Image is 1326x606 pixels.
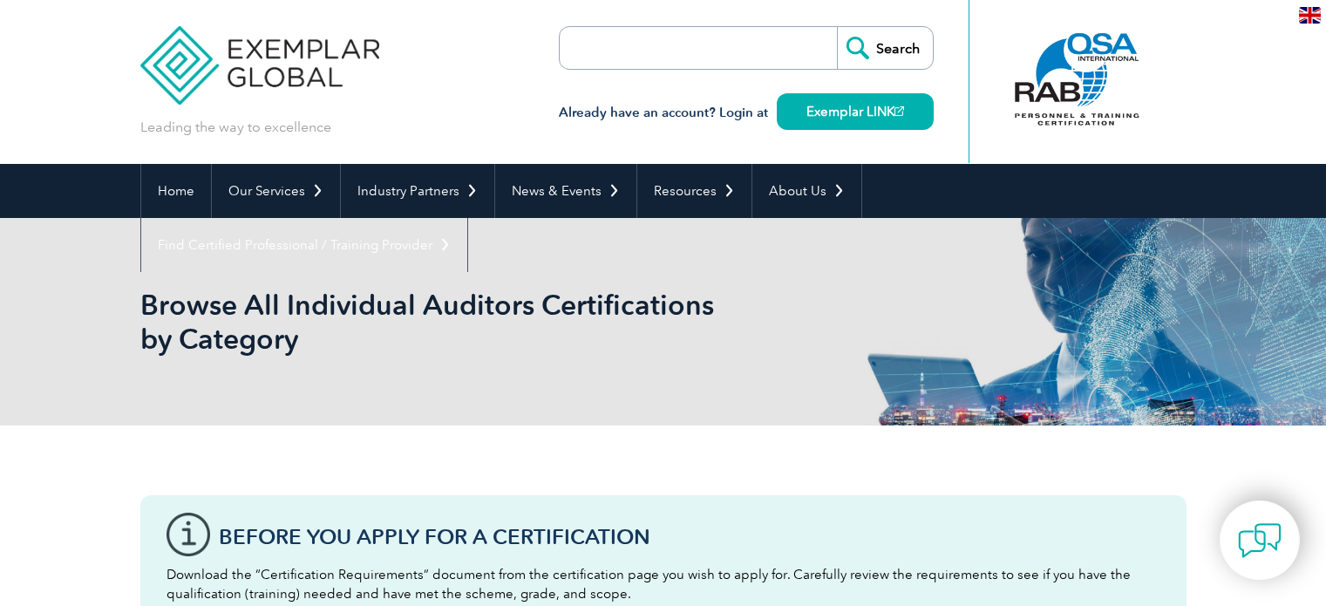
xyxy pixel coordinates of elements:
[140,288,810,356] h1: Browse All Individual Auditors Certifications by Category
[837,27,933,69] input: Search
[1238,519,1282,562] img: contact-chat.png
[637,164,751,218] a: Resources
[752,164,861,218] a: About Us
[559,102,934,124] h3: Already have an account? Login at
[212,164,340,218] a: Our Services
[141,164,211,218] a: Home
[341,164,494,218] a: Industry Partners
[777,93,934,130] a: Exemplar LINK
[167,565,1160,603] p: Download the “Certification Requirements” document from the certification page you wish to apply ...
[219,526,1160,548] h3: Before You Apply For a Certification
[894,106,904,116] img: open_square.png
[1299,7,1321,24] img: en
[140,118,331,137] p: Leading the way to excellence
[141,218,467,272] a: Find Certified Professional / Training Provider
[495,164,636,218] a: News & Events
